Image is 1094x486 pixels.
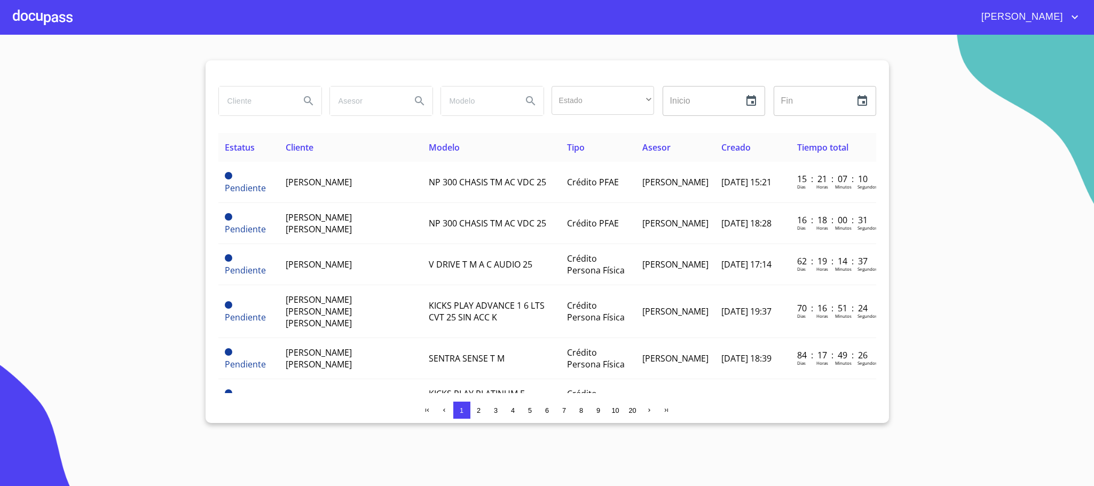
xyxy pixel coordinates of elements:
span: Pendiente [225,264,266,276]
button: 4 [505,402,522,419]
button: 5 [522,402,539,419]
p: Segundos [857,225,877,231]
p: Horas [816,266,828,272]
span: 9 [596,406,600,414]
button: 8 [573,402,590,419]
span: Asesor [642,142,671,153]
p: 62 : 19 : 14 : 37 [797,255,869,267]
span: 7 [562,406,566,414]
span: 5 [528,406,532,414]
span: Cliente [286,142,313,153]
span: Pendiente [225,389,232,397]
span: Crédito Persona Física [567,253,625,276]
p: Minutos [835,225,852,231]
span: [DATE] 15:21 [721,176,772,188]
span: Crédito Persona Física [567,300,625,323]
button: 1 [453,402,470,419]
span: 20 [628,406,636,414]
p: 87 : 01 : 03 : 35 [797,390,869,402]
button: 6 [539,402,556,419]
span: Pendiente [225,172,232,179]
span: Pendiente [225,348,232,356]
span: 2 [477,406,481,414]
span: Pendiente [225,311,266,323]
input: search [330,87,403,115]
span: [PERSON_NAME] [PERSON_NAME] [286,211,352,235]
p: Dias [797,184,806,190]
p: Segundos [857,184,877,190]
p: Minutos [835,360,852,366]
span: [PERSON_NAME] [PERSON_NAME] [286,347,352,370]
span: Estatus [225,142,255,153]
span: Creado [721,142,751,153]
p: Minutos [835,184,852,190]
button: 2 [470,402,487,419]
p: 84 : 17 : 49 : 26 [797,349,869,361]
span: Pendiente [225,223,266,235]
span: [PERSON_NAME] [286,258,352,270]
span: [DATE] 17:14 [721,258,772,270]
span: [PERSON_NAME] [642,352,709,364]
span: KICKS PLAY PLATINUM E POWER 24 BITONO [429,388,525,411]
span: 1 [460,406,463,414]
span: NP 300 CHASIS TM AC VDC 25 [429,176,546,188]
p: Segundos [857,360,877,366]
span: [PERSON_NAME] [PERSON_NAME] [PERSON_NAME] [286,294,352,329]
span: [PERSON_NAME] [642,176,709,188]
p: Horas [816,225,828,231]
span: [DATE] 18:28 [721,217,772,229]
p: Dias [797,266,806,272]
span: KICKS PLAY ADVANCE 1 6 LTS CVT 25 SIN ACC K [429,300,545,323]
button: 9 [590,402,607,419]
input: search [219,87,292,115]
span: Pendiente [225,301,232,309]
button: 3 [487,402,505,419]
span: Crédito Persona Física [567,388,625,411]
input: search [441,87,514,115]
p: Dias [797,313,806,319]
p: Segundos [857,313,877,319]
p: Minutos [835,266,852,272]
span: Crédito PFAE [567,176,619,188]
span: [PERSON_NAME] [286,176,352,188]
button: 10 [607,402,624,419]
span: 10 [611,406,619,414]
p: 16 : 18 : 00 : 31 [797,214,869,226]
span: Crédito Persona Física [567,347,625,370]
span: Tipo [567,142,585,153]
p: Minutos [835,313,852,319]
span: Pendiente [225,182,266,194]
span: 3 [494,406,498,414]
span: 4 [511,406,515,414]
span: [PERSON_NAME] [642,305,709,317]
span: Crédito PFAE [567,217,619,229]
span: [PERSON_NAME] [973,9,1068,26]
span: Tiempo total [797,142,848,153]
span: Pendiente [225,254,232,262]
span: Pendiente [225,358,266,370]
button: Search [407,88,432,114]
button: 7 [556,402,573,419]
span: V DRIVE T M A C AUDIO 25 [429,258,532,270]
p: Dias [797,360,806,366]
div: ​ [552,86,654,115]
p: Horas [816,360,828,366]
span: SENTRA SENSE T M [429,352,505,364]
p: Dias [797,225,806,231]
p: Horas [816,184,828,190]
p: 15 : 21 : 07 : 10 [797,173,869,185]
span: Pendiente [225,213,232,221]
button: Search [296,88,321,114]
span: 6 [545,406,549,414]
button: 20 [624,402,641,419]
span: [DATE] 19:37 [721,305,772,317]
span: [DATE] 18:39 [721,352,772,364]
p: Segundos [857,266,877,272]
p: Horas [816,313,828,319]
p: 70 : 16 : 51 : 24 [797,302,869,314]
span: Modelo [429,142,460,153]
button: account of current user [973,9,1081,26]
span: 8 [579,406,583,414]
span: NP 300 CHASIS TM AC VDC 25 [429,217,546,229]
span: [PERSON_NAME] [642,217,709,229]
